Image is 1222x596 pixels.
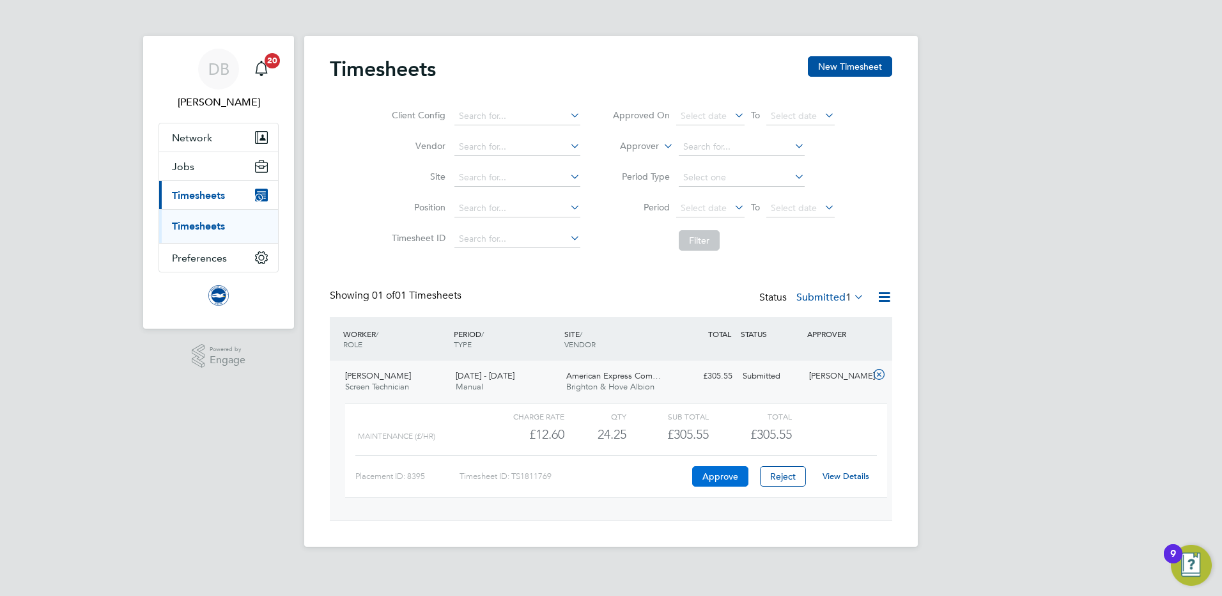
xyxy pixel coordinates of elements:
label: Period Type [612,171,670,182]
div: £305.55 [671,366,738,387]
div: Total [709,409,791,424]
span: DB [208,61,229,77]
span: To [747,107,764,123]
input: Search for... [454,138,580,156]
input: Search for... [454,230,580,248]
span: 01 of [372,289,395,302]
span: Network [172,132,212,144]
button: Network [159,123,278,152]
div: WORKER [340,322,451,356]
div: STATUS [738,322,804,345]
h2: Timesheets [330,56,436,82]
div: £12.60 [482,424,564,445]
div: APPROVER [804,322,870,345]
span: American Express Com… [566,370,661,381]
nav: Main navigation [143,36,294,329]
button: Preferences [159,244,278,272]
span: Select date [771,110,817,122]
input: Search for... [454,107,580,125]
span: Preferences [172,252,227,264]
span: ROLE [343,339,362,349]
div: Showing [330,289,464,302]
button: Reject [760,466,806,487]
div: Timesheet ID: TS1811769 [460,466,689,487]
button: Open Resource Center, 9 new notifications [1171,545,1212,586]
span: Select date [681,202,727,214]
div: £305.55 [626,424,709,445]
span: David Baker [159,95,279,110]
input: Search for... [454,200,580,217]
div: Placement ID: 8395 [355,466,460,487]
span: TYPE [454,339,472,349]
button: Filter [679,230,720,251]
div: Charge rate [482,409,564,424]
input: Search for... [679,138,805,156]
label: Submitted [796,291,864,304]
span: / [376,329,378,339]
label: Approver [601,140,659,153]
a: Go to home page [159,285,279,306]
button: Jobs [159,152,278,180]
input: Select one [679,169,805,187]
input: Search for... [454,169,580,187]
a: View Details [823,471,869,482]
button: Timesheets [159,181,278,209]
div: SITE [561,322,672,356]
span: [PERSON_NAME] [345,370,411,381]
label: Site [388,171,445,182]
span: Manual [456,381,483,392]
div: Timesheets [159,209,278,243]
span: Powered by [210,344,245,355]
span: TOTAL [708,329,731,339]
div: [PERSON_NAME] [804,366,870,387]
a: DB[PERSON_NAME] [159,49,279,110]
div: Status [759,289,867,307]
div: Submitted [738,366,804,387]
label: Timesheet ID [388,232,445,244]
span: VENDOR [564,339,596,349]
span: Engage [210,355,245,366]
button: New Timesheet [808,56,892,77]
div: Sub Total [626,409,709,424]
label: Client Config [388,109,445,121]
span: / [580,329,582,339]
span: Jobs [172,161,194,173]
span: Timesheets [172,189,225,201]
a: 20 [249,49,274,90]
span: / [481,329,484,339]
div: 24.25 [564,424,626,445]
span: 1 [846,291,851,304]
span: £305.55 [750,427,792,442]
label: Vendor [388,140,445,152]
a: Timesheets [172,220,225,232]
label: Period [612,201,670,213]
button: Approve [692,466,748,487]
span: Select date [681,110,727,122]
span: Screen Technician [345,381,409,392]
label: Position [388,201,445,213]
span: Select date [771,202,817,214]
div: PERIOD [451,322,561,356]
span: 20 [265,53,280,68]
span: MAINTENANCE (£/HR) [358,432,435,441]
span: Brighton & Hove Albion [566,381,654,392]
img: brightonandhovealbion-logo-retina.png [208,285,229,306]
div: QTY [564,409,626,424]
div: 9 [1170,554,1176,570]
span: [DATE] - [DATE] [456,370,514,381]
label: Approved On [612,109,670,121]
span: To [747,199,764,216]
a: Powered byEngage [192,344,246,368]
span: 01 Timesheets [372,289,461,302]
